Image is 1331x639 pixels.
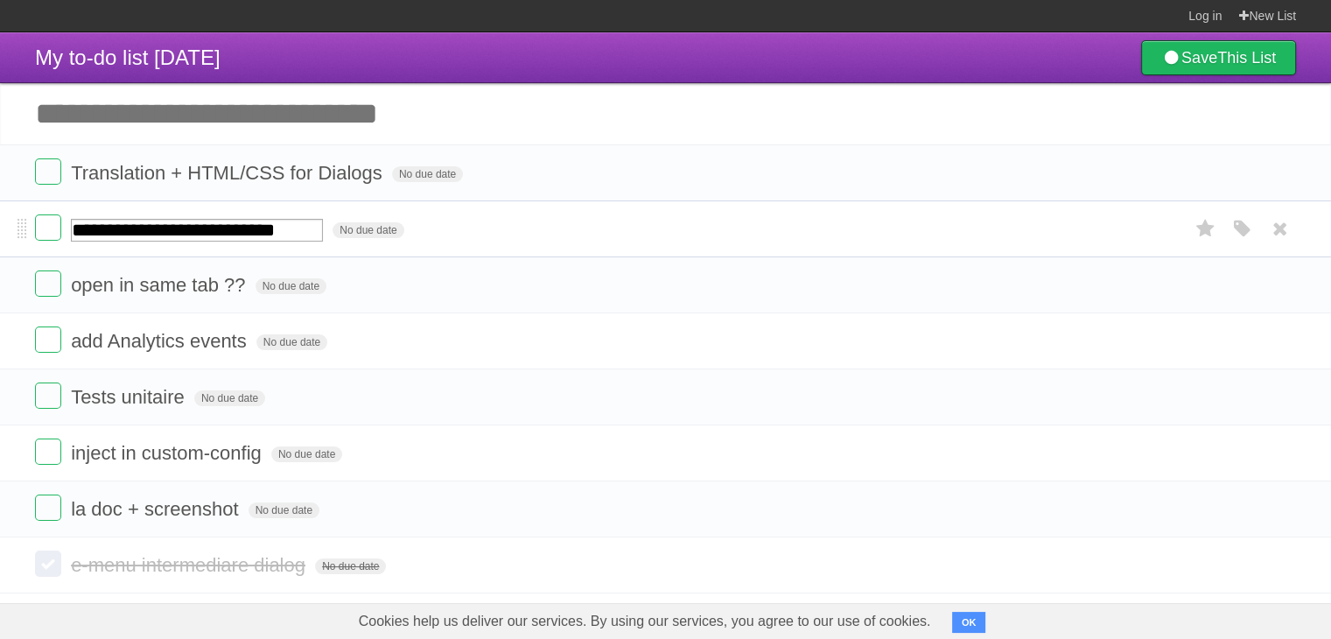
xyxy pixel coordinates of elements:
[71,386,189,408] span: Tests unitaire
[256,334,327,350] span: No due date
[952,612,986,633] button: OK
[35,327,61,353] label: Done
[71,442,266,464] span: inject in custom-config
[35,495,61,521] label: Done
[35,46,221,69] span: My to-do list [DATE]
[35,158,61,185] label: Done
[249,502,319,518] span: No due date
[256,278,326,294] span: No due date
[71,554,310,576] span: e-menu intermediare dialog
[71,498,242,520] span: la doc + screenshot
[194,390,265,406] span: No due date
[35,383,61,409] label: Done
[35,439,61,465] label: Done
[71,330,251,352] span: add Analytics events
[333,222,403,238] span: No due date
[271,446,342,462] span: No due date
[392,166,463,182] span: No due date
[1189,214,1222,243] label: Star task
[71,274,249,296] span: open in same tab ??
[35,214,61,241] label: Done
[1217,49,1276,67] b: This List
[341,604,949,639] span: Cookies help us deliver our services. By using our services, you agree to our use of cookies.
[35,270,61,297] label: Done
[315,558,386,574] span: No due date
[1141,40,1296,75] a: SaveThis List
[71,162,387,184] span: Translation + HTML/CSS for Dialogs
[35,551,61,577] label: Done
